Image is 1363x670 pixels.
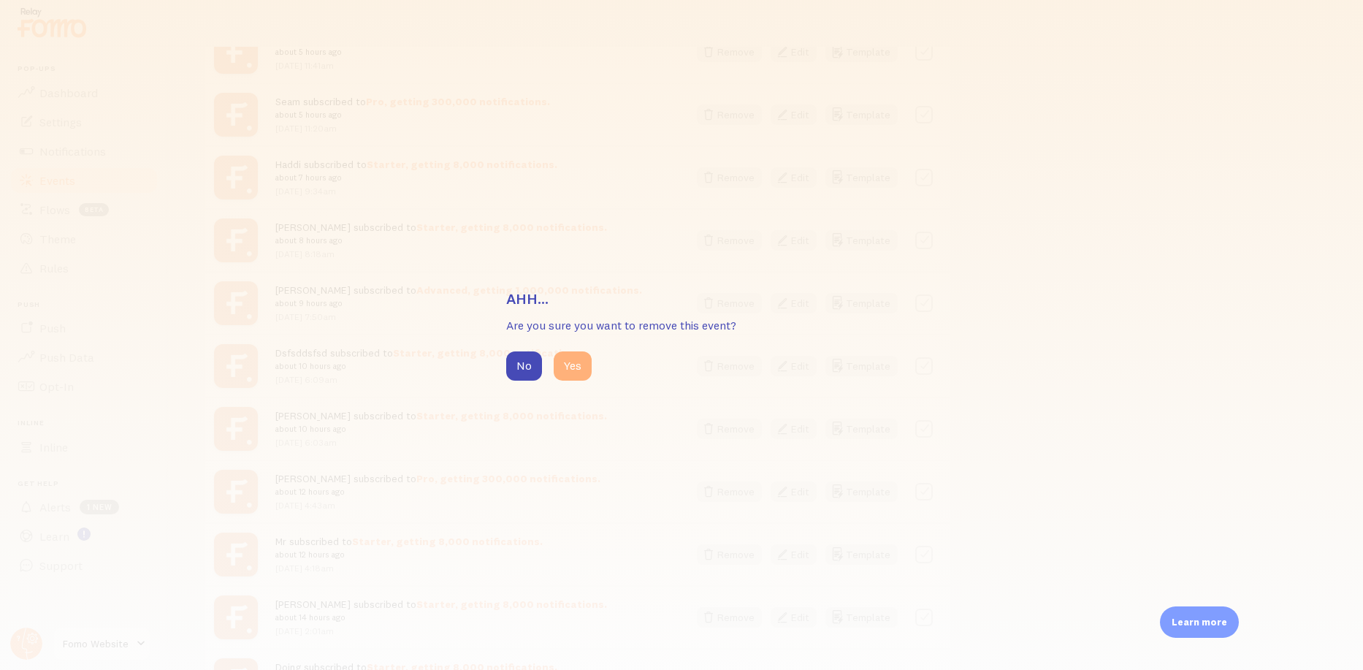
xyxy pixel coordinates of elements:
h3: Ahh... [506,289,857,308]
button: No [506,351,542,381]
div: Learn more [1160,606,1239,638]
button: Yes [554,351,592,381]
p: Are you sure you want to remove this event? [506,317,857,334]
p: Learn more [1172,615,1227,629]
